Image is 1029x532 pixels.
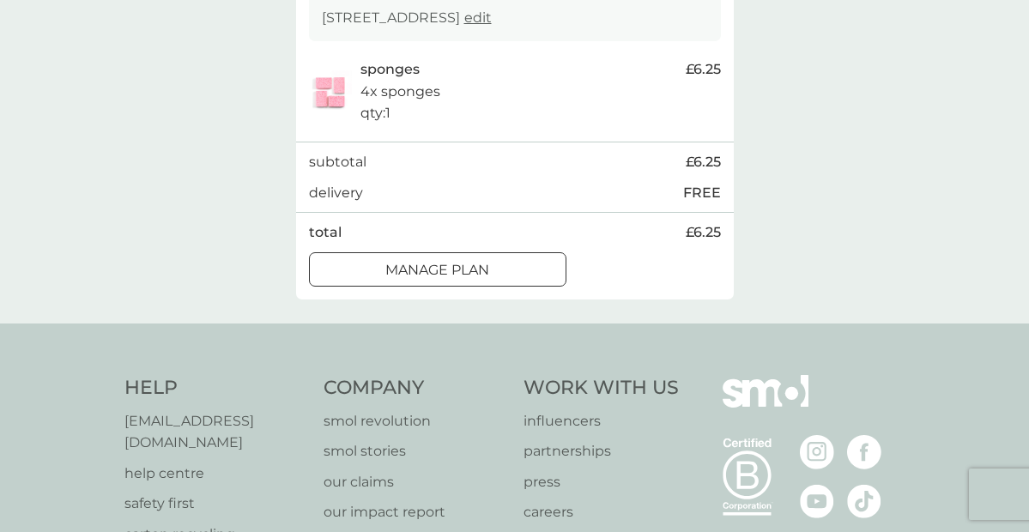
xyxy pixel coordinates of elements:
a: [EMAIL_ADDRESS][DOMAIN_NAME] [124,410,307,454]
span: £6.25 [686,58,721,81]
a: smol revolution [324,410,506,432]
h4: Work With Us [524,375,679,402]
img: visit the smol Facebook page [847,435,881,469]
a: edit [464,9,492,26]
p: [STREET_ADDRESS] [322,7,492,29]
p: total [309,221,342,244]
p: FREE [683,182,721,204]
p: Manage plan [385,259,489,281]
span: £6.25 [686,221,721,244]
img: visit the smol Youtube page [800,484,834,518]
p: subtotal [309,151,366,173]
a: smol stories [324,440,506,462]
a: safety first [124,493,307,515]
p: sponges [360,58,420,81]
img: visit the smol Tiktok page [847,484,881,518]
p: 4x sponges [360,81,440,103]
a: partnerships [524,440,679,462]
a: our impact report [324,501,506,523]
img: smol [723,375,808,433]
p: delivery [309,182,363,204]
a: careers [524,501,679,523]
a: our claims [324,471,506,493]
h4: Company [324,375,506,402]
span: £6.25 [686,151,721,173]
a: press [524,471,679,493]
a: influencers [524,410,679,432]
button: Manage plan [309,252,566,287]
p: qty : 1 [360,102,390,124]
img: visit the smol Instagram page [800,435,834,469]
a: help centre [124,462,307,485]
h4: Help [124,375,307,402]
